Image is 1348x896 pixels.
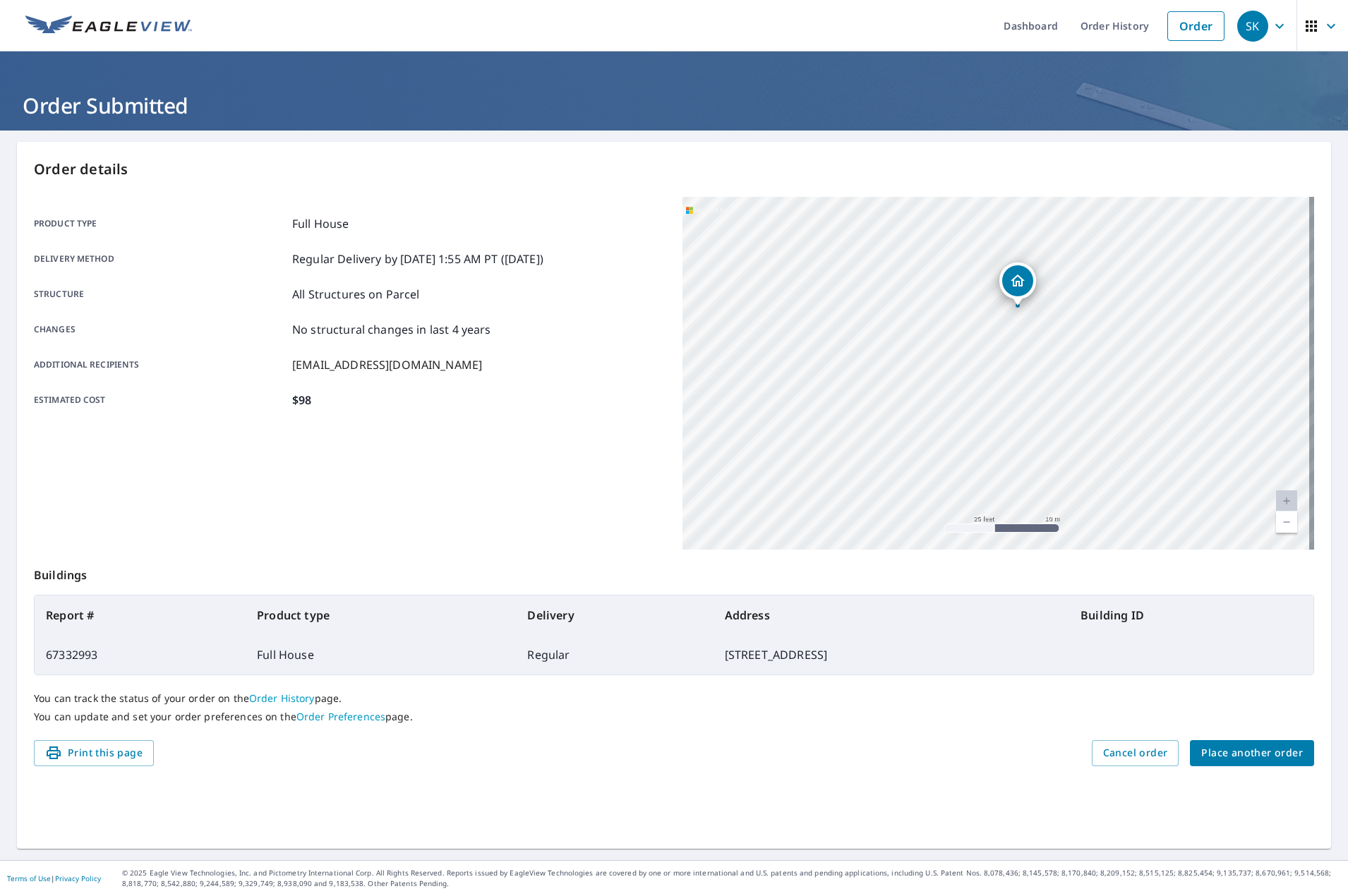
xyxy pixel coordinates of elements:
th: Product type [246,595,516,635]
span: Place another order [1201,744,1303,762]
th: Delivery [516,595,713,635]
a: Current Level 20, Zoom Out [1276,511,1297,533]
button: Place another order [1190,740,1314,766]
th: Report # [35,595,246,635]
p: Regular Delivery by [DATE] 1:55 AM PT ([DATE]) [292,250,543,267]
p: Additional recipients [34,356,287,373]
div: Dropped pin, building 1, Residential property, 2110 Dustir Dr Caledonia, WI 53402 [999,262,1036,306]
p: $98 [292,392,311,408]
p: Estimated cost [34,392,287,408]
th: Building ID [1069,595,1313,635]
a: Order [1167,11,1224,41]
p: All Structures on Parcel [292,286,420,303]
td: Regular [516,635,713,674]
p: Structure [34,286,287,303]
img: EV Logo [25,16,192,37]
span: Print this page [45,744,143,762]
p: Delivery method [34,250,287,267]
p: Product type [34,215,287,232]
p: [EMAIL_ADDRESS][DOMAIN_NAME] [292,356,482,373]
p: © 2025 Eagle View Technologies, Inc. and Pictometry International Corp. All Rights Reserved. Repo... [122,868,1341,889]
a: Order Preferences [296,710,385,723]
a: Current Level 20, Zoom In Disabled [1276,490,1297,511]
p: No structural changes in last 4 years [292,321,491,338]
p: Full House [292,215,349,232]
button: Print this page [34,740,154,766]
a: Terms of Use [7,873,51,883]
th: Address [714,595,1069,635]
p: You can update and set your order preferences on the page. [34,710,1314,723]
td: [STREET_ADDRESS] [714,635,1069,674]
a: Privacy Policy [55,873,101,883]
p: | [7,874,101,883]
td: 67332993 [35,635,246,674]
p: You can track the status of your order on the page. [34,692,1314,705]
p: Buildings [34,550,1314,595]
div: SK [1237,11,1268,42]
td: Full House [246,635,516,674]
p: Changes [34,321,287,338]
p: Order details [34,159,1314,180]
h1: Order Submitted [17,91,1331,120]
span: Cancel order [1103,744,1168,762]
a: Order History [249,691,315,705]
button: Cancel order [1092,740,1179,766]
